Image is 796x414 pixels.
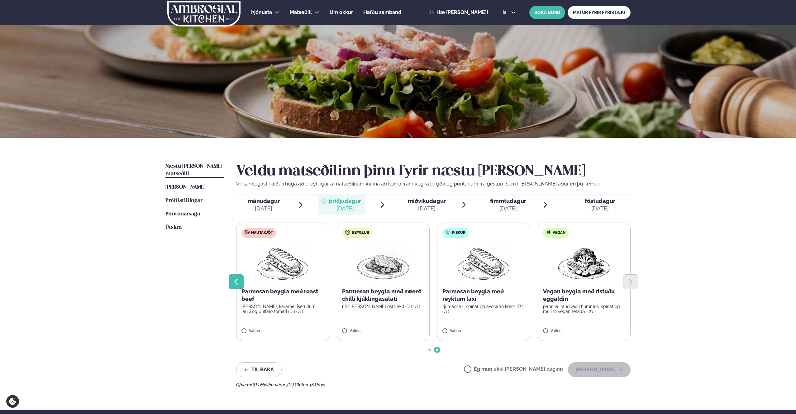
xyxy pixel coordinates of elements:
p: paprika, rauðbeðu hummus, spínat og mulinn vegan feta (S ) (G ) [543,304,626,314]
span: Næstu [PERSON_NAME] matseðill [165,164,222,176]
p: Vegan beygla með ristuðu eggaldin [543,288,626,303]
img: fish.svg [446,230,450,235]
span: Prófílstillingar [165,198,203,203]
span: Fiskur [452,230,465,235]
span: Hafðu samband [363,9,401,15]
span: Go to slide 1 [428,349,431,351]
a: Hæ [PERSON_NAME]! [429,10,488,15]
span: Þjónusta [251,9,272,15]
a: Matseðill [290,9,312,16]
a: Um okkur [330,9,353,16]
a: Cookie settings [6,395,19,408]
span: Útskrá [165,225,182,230]
span: Um okkur [330,9,353,15]
img: Vegan.png [557,243,612,283]
a: Næstu [PERSON_NAME] matseðill [165,163,224,178]
span: Pöntunarsaga [165,211,200,217]
img: Vegan.svg [546,230,551,235]
span: þriðjudagur [329,198,361,204]
span: [PERSON_NAME] [165,185,205,190]
span: Go to slide 2 [436,349,438,351]
span: (S ) Soja [310,382,326,387]
p: Parmesan beygla með reyktum laxi [442,288,525,303]
a: Prófílstillingar [165,197,203,205]
p: [PERSON_NAME], karamelliseruðum lauki og buffalo tómati (D ) (G ) [241,304,324,314]
button: Til baka [236,362,282,377]
button: Previous slide [229,274,244,289]
button: BÓKA BORÐ [529,6,565,19]
div: [DATE] [408,205,446,212]
a: Pöntunarsaga [165,210,200,218]
span: mánudagur [248,198,280,204]
div: [DATE] [490,205,526,212]
img: logo [167,1,241,26]
img: Chicken-breast.png [356,243,411,283]
p: Parmesan beygla með roast beef [241,288,324,303]
h2: Veldu matseðilinn þinn fyrir næstu [PERSON_NAME] [236,163,631,180]
span: (G ) Glúten , [287,382,310,387]
a: MATUR FYRIR FYRIRTÆKI [568,6,631,19]
span: Nautakjöt [251,230,273,235]
span: is [503,10,508,15]
button: Next slide [623,274,638,289]
p: Vinsamlegast hafðu í huga að breytingar á matseðlinum kunna að koma fram vegna birgða og pöntunum... [236,180,631,188]
img: beef.svg [245,230,250,235]
div: Ofnæmi: [236,382,631,387]
button: is [498,10,521,15]
a: Hafðu samband [363,9,401,16]
div: [DATE] [248,205,280,212]
span: Matseðill [290,9,312,15]
p: rjómaostur, spínat og avocado krem (D ) (G ) [442,304,525,314]
span: föstudagur [585,198,615,204]
div: [DATE] [585,205,615,212]
a: Útskrá [165,224,182,231]
img: Panini.png [456,243,511,283]
a: Þjónusta [251,9,272,16]
span: Beyglur [352,230,369,235]
span: (D ) Mjólkurvörur , [253,382,287,387]
span: miðvikudagur [408,198,446,204]
button: [PERSON_NAME] [568,362,631,377]
img: bagle-new-16px.svg [345,230,350,235]
a: [PERSON_NAME] [165,184,205,191]
p: rifin [PERSON_NAME] ostsneið (D ) (G ) [342,304,425,309]
span: Vegan [553,230,565,235]
img: Panini.png [255,243,310,283]
p: Parmesan beygla með sweet chilli kjúklingasalati [342,288,425,303]
div: [DATE] [329,205,361,212]
span: fimmtudagur [490,198,526,204]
